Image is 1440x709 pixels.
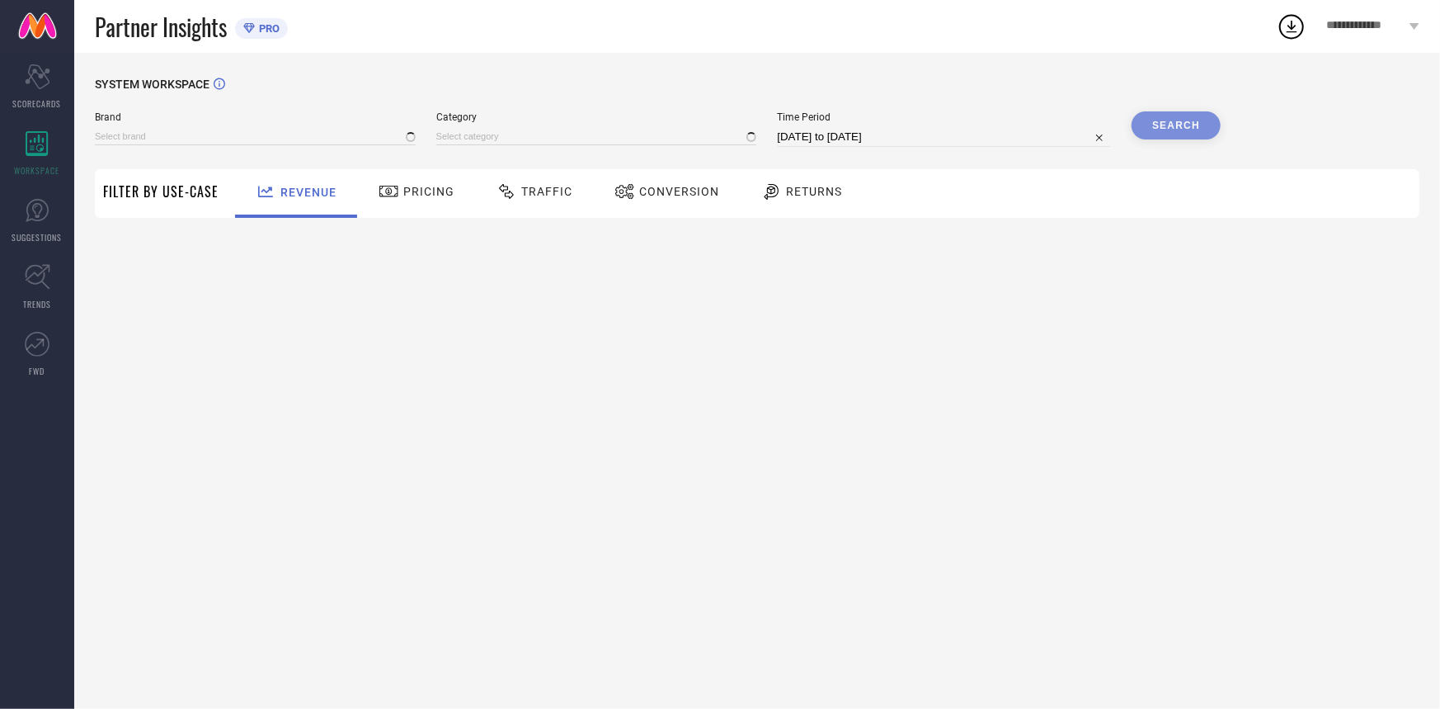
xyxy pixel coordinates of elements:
div: Open download list [1277,12,1306,41]
span: Pricing [403,185,454,198]
span: Traffic [521,185,572,198]
span: Brand [95,111,416,123]
input: Select category [436,128,757,145]
span: SUGGESTIONS [12,231,63,243]
span: SCORECARDS [13,97,62,110]
input: Select time period [777,127,1111,147]
span: Revenue [280,186,336,199]
span: Category [436,111,757,123]
span: Partner Insights [95,10,227,44]
span: FWD [30,365,45,377]
span: Time Period [777,111,1111,123]
span: Returns [786,185,842,198]
span: SYSTEM WORKSPACE [95,78,209,91]
span: Conversion [639,185,719,198]
span: WORKSPACE [15,164,60,177]
input: Select brand [95,128,416,145]
span: PRO [255,22,280,35]
span: Filter By Use-Case [103,182,219,201]
span: TRENDS [23,298,51,310]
